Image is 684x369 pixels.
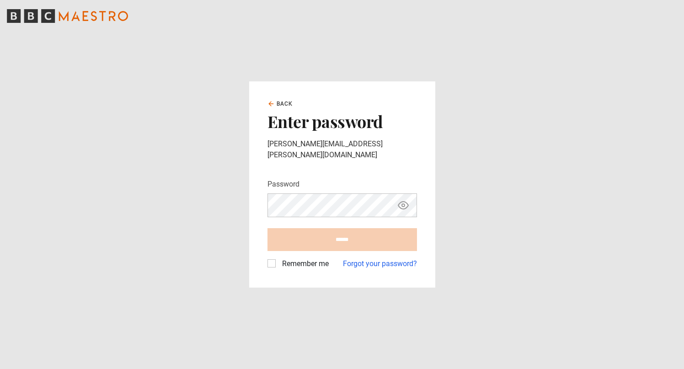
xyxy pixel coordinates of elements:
[278,258,329,269] label: Remember me
[343,258,417,269] a: Forgot your password?
[267,112,417,131] h2: Enter password
[267,100,293,108] a: Back
[7,9,128,23] svg: BBC Maestro
[267,139,417,160] p: [PERSON_NAME][EMAIL_ADDRESS][PERSON_NAME][DOMAIN_NAME]
[277,100,293,108] span: Back
[395,198,411,214] button: Show password
[267,179,299,190] label: Password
